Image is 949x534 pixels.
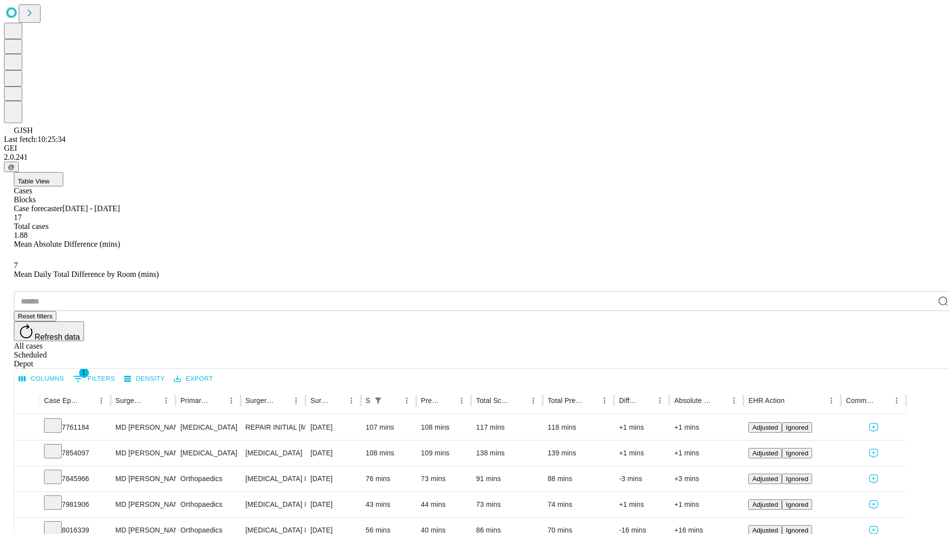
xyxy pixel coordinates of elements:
[289,394,303,407] button: Menu
[653,394,667,407] button: Menu
[476,397,512,404] div: Total Scheduled Duration
[310,441,356,466] div: [DATE]
[846,397,874,404] div: Comments
[548,397,583,404] div: Total Predicted Duration
[476,415,538,440] div: 117 mins
[782,448,812,458] button: Ignored
[876,394,890,407] button: Sort
[145,394,159,407] button: Sort
[4,135,66,143] span: Last fetch: 10:25:34
[116,415,171,440] div: MD [PERSON_NAME] E Md
[71,371,118,387] button: Show filters
[786,527,808,534] span: Ignored
[748,448,782,458] button: Adjusted
[159,394,173,407] button: Menu
[526,394,540,407] button: Menu
[619,492,664,517] div: +1 mins
[748,474,782,484] button: Adjusted
[14,311,56,321] button: Reset filters
[476,466,538,491] div: 91 mins
[890,394,904,407] button: Menu
[14,240,120,248] span: Mean Absolute Difference (mins)
[421,492,467,517] div: 44 mins
[455,394,469,407] button: Menu
[44,441,106,466] div: 7854097
[81,394,94,407] button: Sort
[752,449,778,457] span: Adjusted
[619,397,638,404] div: Difference
[19,496,34,514] button: Expand
[246,466,301,491] div: [MEDICAL_DATA] MEDIAL OR LATERAL MENISCECTOMY
[782,422,812,433] button: Ignored
[44,397,80,404] div: Case Epic Id
[786,501,808,508] span: Ignored
[310,397,330,404] div: Surgery Date
[371,394,385,407] div: 1 active filter
[752,475,778,483] span: Adjusted
[713,394,727,407] button: Sort
[476,492,538,517] div: 73 mins
[674,441,738,466] div: +1 mins
[211,394,224,407] button: Sort
[748,422,782,433] button: Adjusted
[548,492,609,517] div: 74 mins
[619,415,664,440] div: +1 mins
[639,394,653,407] button: Sort
[224,394,238,407] button: Menu
[94,394,108,407] button: Menu
[116,441,171,466] div: MD [PERSON_NAME] E Md
[4,144,945,153] div: GEI
[748,397,784,404] div: EHR Action
[782,474,812,484] button: Ignored
[674,397,712,404] div: Absolute Difference
[19,471,34,488] button: Expand
[14,261,18,269] span: 7
[752,424,778,431] span: Adjusted
[421,397,440,404] div: Predicted In Room Duration
[16,371,67,387] button: Select columns
[18,178,49,185] span: Table View
[786,475,808,483] span: Ignored
[180,492,235,517] div: Orthopaedics
[8,163,15,171] span: @
[548,466,609,491] div: 88 mins
[421,441,467,466] div: 109 mins
[371,394,385,407] button: Show filters
[476,441,538,466] div: 138 mins
[674,415,738,440] div: +1 mins
[14,172,63,186] button: Table View
[44,466,106,491] div: 7845966
[246,397,274,404] div: Surgery Name
[79,368,89,378] span: 1
[180,397,209,404] div: Primary Service
[366,492,411,517] div: 43 mins
[824,394,838,407] button: Menu
[14,222,48,230] span: Total cases
[345,394,358,407] button: Menu
[14,126,33,134] span: GJSH
[400,394,414,407] button: Menu
[4,153,945,162] div: 2.0.241
[366,397,370,404] div: Scheduled In Room Duration
[172,371,216,387] button: Export
[674,492,738,517] div: +1 mins
[116,397,144,404] div: Surgeon Name
[619,466,664,491] div: -3 mins
[513,394,526,407] button: Sort
[782,499,812,510] button: Ignored
[752,527,778,534] span: Adjusted
[752,501,778,508] span: Adjusted
[786,424,808,431] span: Ignored
[548,441,609,466] div: 139 mins
[619,441,664,466] div: +1 mins
[727,394,741,407] button: Menu
[14,204,62,213] span: Case forecaster
[14,213,22,222] span: 17
[366,415,411,440] div: 107 mins
[44,415,106,440] div: 7761184
[180,466,235,491] div: Orthopaedics
[421,466,467,491] div: 73 mins
[310,492,356,517] div: [DATE]
[366,441,411,466] div: 108 mins
[62,204,120,213] span: [DATE] - [DATE]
